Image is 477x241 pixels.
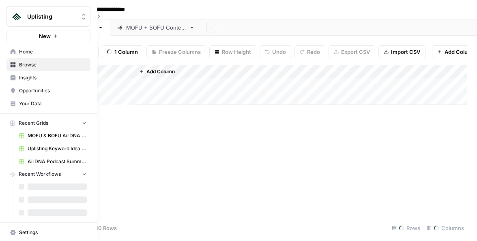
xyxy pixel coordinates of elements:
[6,71,90,84] a: Insights
[114,48,138,56] span: 1 Column
[391,48,420,56] span: Import CSV
[19,100,87,107] span: Your Data
[28,158,87,165] span: AirDNA Podcast Summary Grid
[146,45,206,58] button: Freeze Columns
[19,229,87,236] span: Settings
[389,222,423,235] div: Rows
[6,117,90,129] button: Recent Grids
[209,45,256,58] button: Row Height
[6,168,90,180] button: Recent Workflows
[19,61,87,68] span: Browse
[126,23,186,32] div: MOFU + BOFU Content
[294,45,325,58] button: Redo
[19,87,87,94] span: Opportunities
[260,45,291,58] button: Undo
[19,171,61,178] span: Recent Workflows
[19,119,48,127] span: Recent Grids
[6,84,90,97] a: Opportunities
[28,145,87,152] span: Uplisting Keyword Idea Generator
[341,48,370,56] span: Export CSV
[6,6,90,27] button: Workspace: Uplisting
[6,226,90,239] a: Settings
[110,19,202,36] a: MOFU + BOFU Content
[6,45,90,58] a: Home
[102,45,143,58] button: 1 Column
[15,155,90,168] a: AirDNA Podcast Summary Grid
[19,48,87,55] span: Home
[27,13,76,21] span: Uplisting
[9,9,24,24] img: Uplisting Logo
[19,74,87,81] span: Insights
[222,48,251,56] span: Row Height
[307,48,320,56] span: Redo
[39,32,51,40] span: New
[445,48,476,56] span: Add Column
[136,66,178,77] button: Add Column
[329,45,375,58] button: Export CSV
[272,48,286,56] span: Undo
[15,142,90,155] a: Uplisting Keyword Idea Generator
[159,48,201,56] span: Freeze Columns
[84,224,117,232] span: Add 10 Rows
[6,58,90,71] a: Browse
[146,68,175,75] span: Add Column
[6,30,90,42] button: New
[15,129,90,142] a: MOFU & BOFU AirDNA Keywords Grid
[378,45,425,58] button: Import CSV
[423,222,467,235] div: Columns
[6,97,90,110] a: Your Data
[28,132,87,139] span: MOFU & BOFU AirDNA Keywords Grid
